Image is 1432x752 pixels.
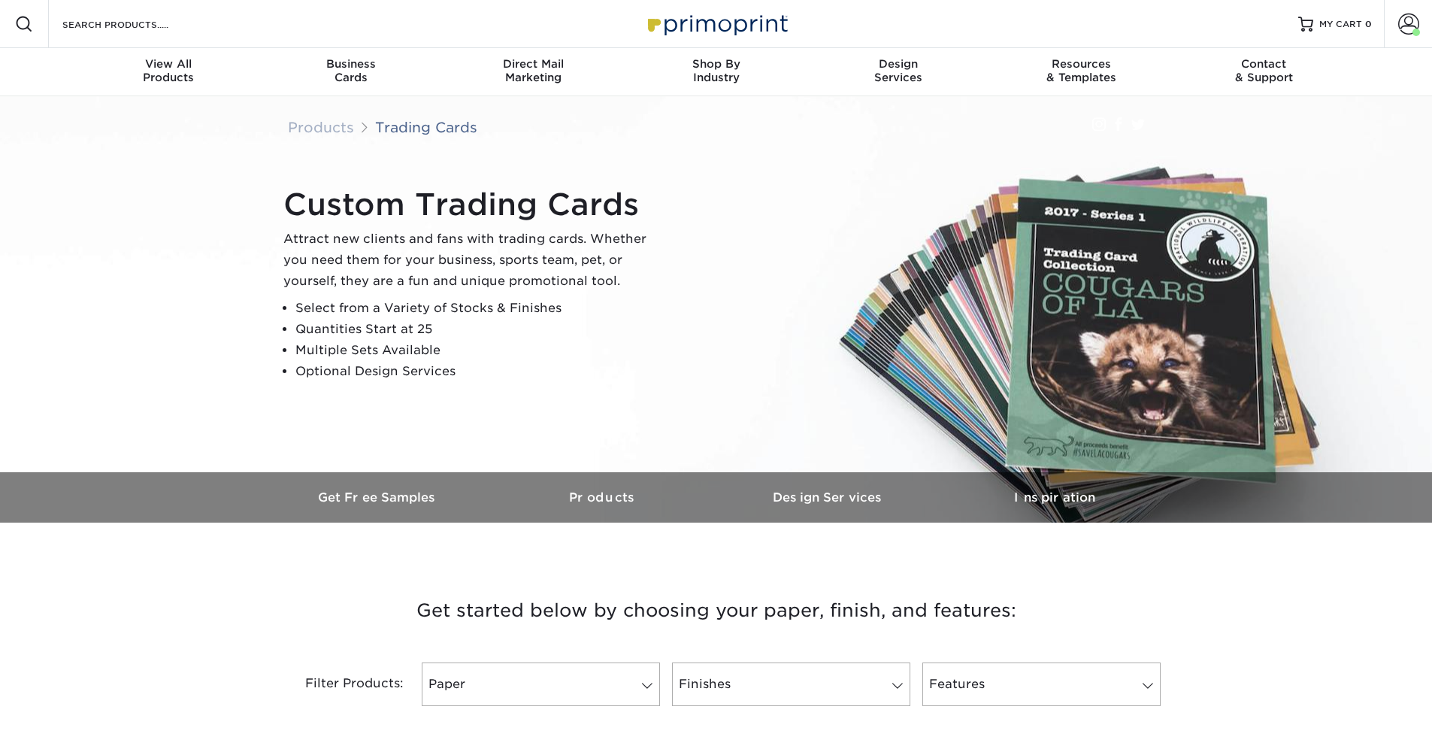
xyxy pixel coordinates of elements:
div: Services [807,57,990,84]
a: Features [922,663,1161,706]
a: Direct MailMarketing [442,48,625,96]
span: Direct Mail [442,57,625,71]
h3: Get Free Samples [265,490,491,505]
div: Marketing [442,57,625,84]
span: Contact [1173,57,1355,71]
h1: Custom Trading Cards [283,186,659,223]
a: Resources& Templates [990,48,1173,96]
a: Design Services [716,472,942,523]
div: & Support [1173,57,1355,84]
img: Primoprint [641,8,792,40]
span: View All [77,57,260,71]
a: Get Free Samples [265,472,491,523]
a: Paper [422,663,660,706]
a: Finishes [672,663,910,706]
span: 0 [1365,19,1372,29]
li: Multiple Sets Available [295,340,659,361]
input: SEARCH PRODUCTS..... [61,15,207,33]
a: Trading Cards [375,119,477,135]
a: Products [288,119,354,135]
a: Shop ByIndustry [625,48,807,96]
a: DesignServices [807,48,990,96]
li: Quantities Start at 25 [295,319,659,340]
span: Design [807,57,990,71]
a: View AllProducts [77,48,260,96]
a: Contact& Support [1173,48,1355,96]
a: BusinessCards [259,48,442,96]
a: Inspiration [942,472,1167,523]
div: & Templates [990,57,1173,84]
span: Shop By [625,57,807,71]
h3: Products [491,490,716,505]
h3: Design Services [716,490,942,505]
h3: Inspiration [942,490,1167,505]
h3: Get started below by choosing your paper, finish, and features: [277,577,1156,644]
div: Products [77,57,260,84]
div: Filter Products: [265,663,416,706]
span: MY CART [1319,18,1362,31]
span: Resources [990,57,1173,71]
span: Business [259,57,442,71]
div: Industry [625,57,807,84]
a: Products [491,472,716,523]
p: Attract new clients and fans with trading cards. Whether you need them for your business, sports ... [283,229,659,292]
div: Cards [259,57,442,84]
li: Optional Design Services [295,361,659,382]
li: Select from a Variety of Stocks & Finishes [295,298,659,319]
